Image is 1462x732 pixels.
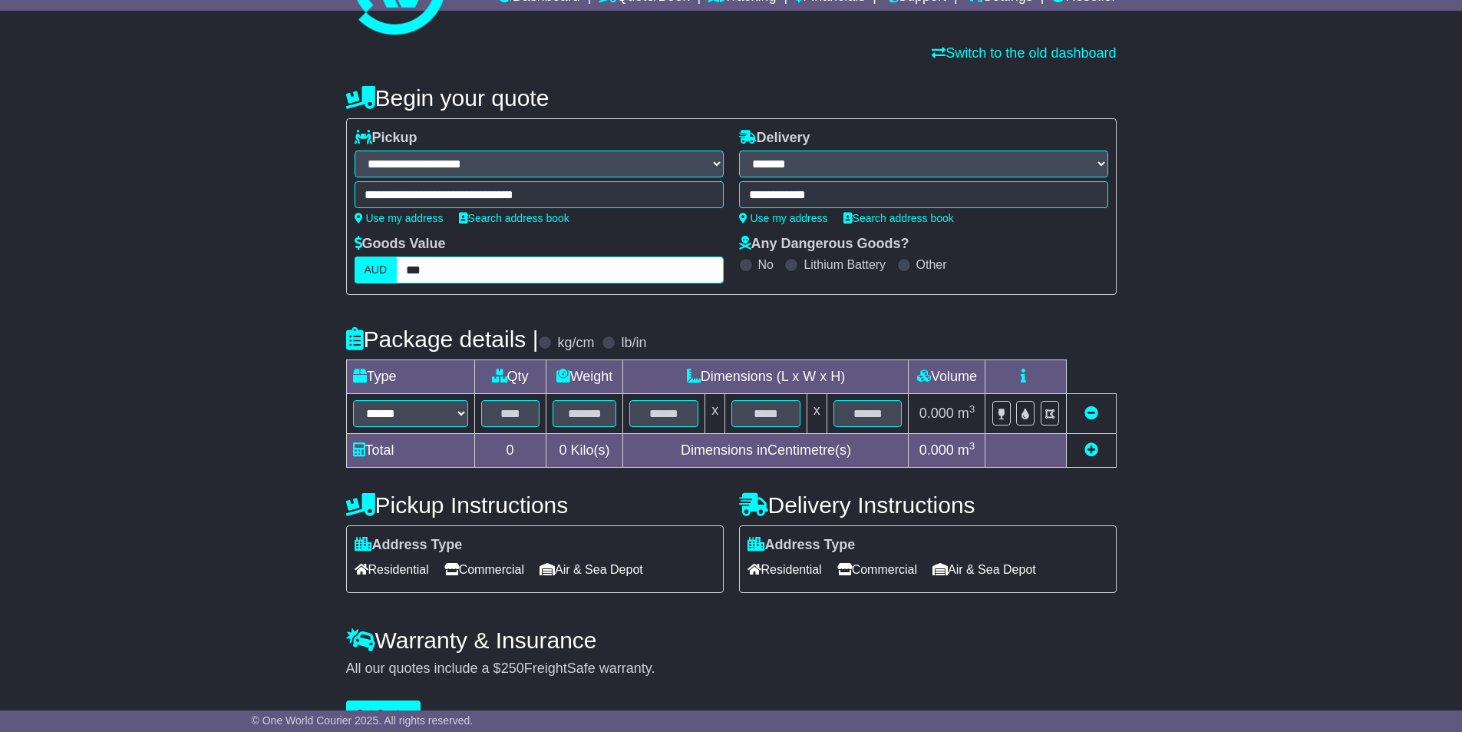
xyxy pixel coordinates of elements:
span: m [958,406,975,421]
span: Commercial [837,558,917,581]
h4: Delivery Instructions [739,492,1117,518]
label: No [758,257,774,272]
span: Commercial [444,558,524,581]
label: Address Type [355,537,463,554]
span: © One World Courier 2025. All rights reserved. [252,714,474,727]
td: x [807,394,827,434]
span: m [958,442,975,458]
span: 0 [559,442,566,458]
h4: Package details | [346,326,539,352]
a: Search address book [459,212,569,224]
span: 250 [501,661,524,676]
span: Air & Sea Depot [540,558,643,581]
label: Lithium Battery [804,257,886,272]
td: Volume [909,360,985,394]
td: Type [346,360,474,394]
span: 0.000 [919,406,954,421]
label: kg/cm [557,335,594,352]
td: Dimensions in Centimetre(s) [623,434,909,468]
a: Search address book [843,212,954,224]
a: Use my address [739,212,828,224]
td: 0 [474,434,546,468]
sup: 3 [969,440,975,452]
h4: Pickup Instructions [346,492,724,518]
a: Switch to the old dashboard [932,45,1116,61]
td: Qty [474,360,546,394]
h4: Begin your quote [346,85,1117,111]
a: Use my address [355,212,444,224]
h4: Warranty & Insurance [346,628,1117,653]
label: AUD [355,257,398,283]
label: Any Dangerous Goods? [739,236,909,253]
label: lb/in [621,335,646,352]
span: Residential [355,558,429,581]
span: Air & Sea Depot [932,558,1036,581]
div: All our quotes include a $ FreightSafe warranty. [346,661,1117,677]
label: Address Type [748,537,856,554]
td: Total [346,434,474,468]
label: Other [916,257,947,272]
label: Goods Value [355,236,446,253]
a: Remove this item [1084,406,1098,421]
td: Weight [546,360,623,394]
span: Residential [748,558,822,581]
label: Pickup [355,130,417,147]
label: Delivery [739,130,810,147]
button: Get Quotes [346,701,421,727]
td: Kilo(s) [546,434,623,468]
td: x [705,394,725,434]
a: Add new item [1084,442,1098,458]
span: 0.000 [919,442,954,458]
sup: 3 [969,403,975,415]
td: Dimensions (L x W x H) [623,360,909,394]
